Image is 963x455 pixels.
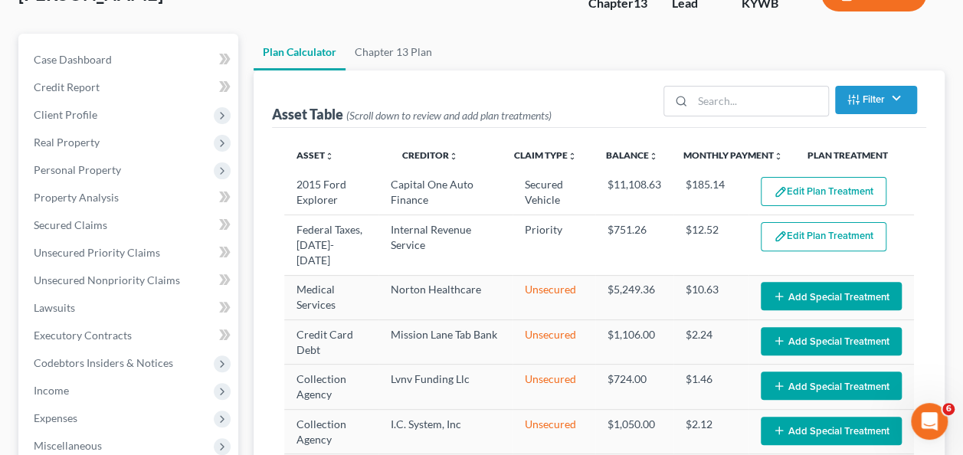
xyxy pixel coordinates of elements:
[378,365,513,409] td: Lvnv Funding Llc
[34,191,119,204] span: Property Analysis
[683,149,782,161] a: Monthly Paymentunfold_more
[794,140,914,171] th: Plan Treatment
[34,246,160,259] span: Unsecured Priority Claims
[568,152,577,161] i: unfold_more
[34,439,102,452] span: Miscellaneous
[673,409,748,453] td: $2.12
[378,171,513,215] td: Capital One Auto Finance
[774,230,787,243] img: edit-pencil-c1479a1de80d8dea1e2430c2f745a3c6a07e9d7aa2eeffe225670001d78357a8.svg
[34,218,107,231] span: Secured Claims
[761,327,902,355] button: Add Special Treatment
[272,105,552,123] div: Asset Table
[513,215,595,275] td: Priority
[595,275,673,319] td: $5,249.36
[761,372,902,400] button: Add Special Treatment
[296,149,334,161] a: Assetunfold_more
[21,322,238,349] a: Executory Contracts
[513,275,595,319] td: Unsecured
[649,152,658,161] i: unfold_more
[761,177,886,206] button: Edit Plan Treatment
[21,239,238,267] a: Unsecured Priority Claims
[346,109,552,122] span: (Scroll down to review and add plan treatments)
[21,74,238,101] a: Credit Report
[378,215,513,275] td: Internal Revenue Service
[378,320,513,365] td: Mission Lane Tab Bank
[346,34,441,70] a: Chapter 13 Plan
[513,365,595,409] td: Unsecured
[513,409,595,453] td: Unsecured
[21,267,238,294] a: Unsecured Nonpriority Claims
[513,320,595,365] td: Unsecured
[34,329,132,342] span: Executory Contracts
[774,185,787,198] img: edit-pencil-c1479a1de80d8dea1e2430c2f745a3c6a07e9d7aa2eeffe225670001d78357a8.svg
[513,171,595,215] td: Secured Vehicle
[34,136,100,149] span: Real Property
[21,294,238,322] a: Lawsuits
[325,152,334,161] i: unfold_more
[761,282,902,310] button: Add Special Treatment
[673,215,748,275] td: $12.52
[284,320,378,365] td: Credit Card Debt
[673,275,748,319] td: $10.63
[402,149,458,161] a: Creditorunfold_more
[34,163,121,176] span: Personal Property
[514,149,577,161] a: Claim Typeunfold_more
[378,275,513,319] td: Norton Healthcare
[284,171,378,215] td: 2015 Ford Explorer
[34,384,69,397] span: Income
[835,86,917,114] button: Filter
[34,108,97,121] span: Client Profile
[761,417,902,445] button: Add Special Treatment
[595,365,673,409] td: $724.00
[595,409,673,453] td: $1,050.00
[595,320,673,365] td: $1,106.00
[34,356,173,369] span: Codebtors Insiders & Notices
[942,403,955,415] span: 6
[21,184,238,211] a: Property Analysis
[284,215,378,275] td: Federal Taxes, [DATE]-[DATE]
[378,409,513,453] td: I.C. System, Inc
[21,46,238,74] a: Case Dashboard
[284,275,378,319] td: Medical Services
[673,365,748,409] td: $1.46
[34,273,180,286] span: Unsecured Nonpriority Claims
[254,34,346,70] a: Plan Calculator
[34,80,100,93] span: Credit Report
[34,411,77,424] span: Expenses
[21,211,238,239] a: Secured Claims
[449,152,458,161] i: unfold_more
[606,149,658,161] a: Balanceunfold_more
[34,301,75,314] span: Lawsuits
[673,320,748,365] td: $2.24
[773,152,782,161] i: unfold_more
[284,365,378,409] td: Collection Agency
[693,87,828,116] input: Search...
[595,171,673,215] td: $11,108.63
[34,53,112,66] span: Case Dashboard
[284,409,378,453] td: Collection Agency
[673,171,748,215] td: $185.14
[911,403,948,440] iframe: Intercom live chat
[761,222,886,251] button: Edit Plan Treatment
[595,215,673,275] td: $751.26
